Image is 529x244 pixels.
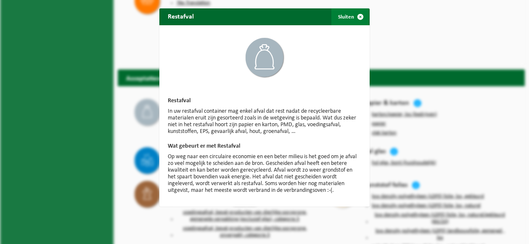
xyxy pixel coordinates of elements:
[331,8,369,25] button: Sluiten
[168,143,361,149] h3: Wat gebeurt er met Restafval
[168,154,361,194] p: Op weg naar een circulaire economie en een beter milieu is het goed om je afval zo veel mogelijk ...
[159,8,202,24] h2: Restafval
[168,98,361,104] h3: Restafval
[168,108,361,135] p: In uw restafval container mag enkel afval dat rest nadat de recycleerbare materialen eruit zijn g...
